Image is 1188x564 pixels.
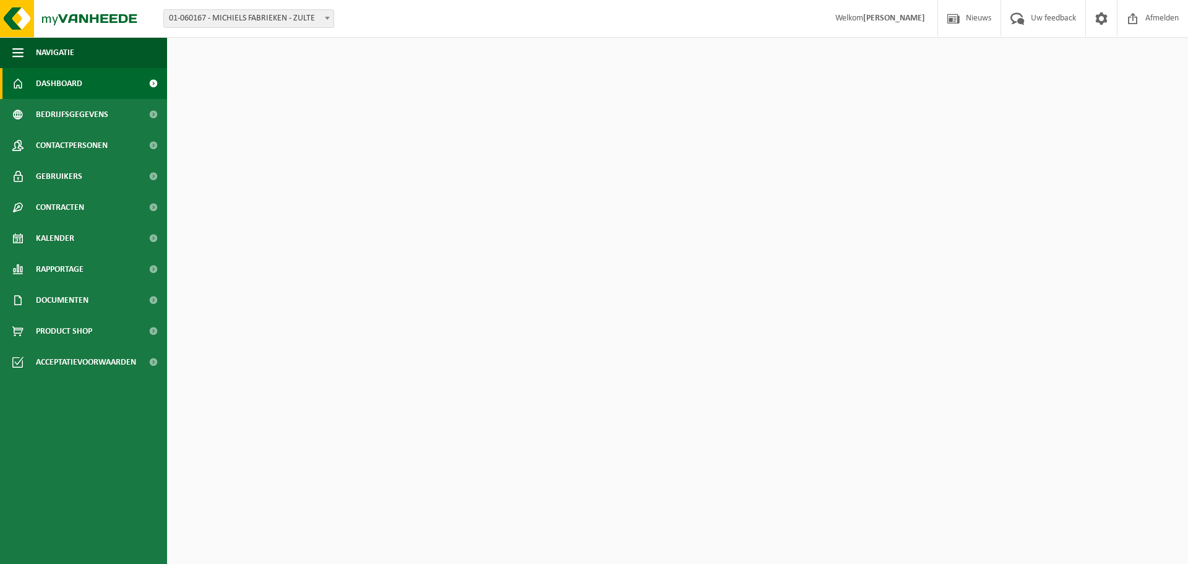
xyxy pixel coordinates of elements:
span: Bedrijfsgegevens [36,99,108,130]
span: Rapportage [36,254,84,285]
strong: [PERSON_NAME] [863,14,925,23]
span: Product Shop [36,316,92,347]
span: Kalender [36,223,74,254]
span: Documenten [36,285,88,316]
span: Dashboard [36,68,82,99]
span: Contactpersonen [36,130,108,161]
span: 01-060167 - MICHIELS FABRIEKEN - ZULTE [163,9,334,28]
span: 01-060167 - MICHIELS FABRIEKEN - ZULTE [164,10,334,27]
span: Navigatie [36,37,74,68]
span: Gebruikers [36,161,82,192]
span: Acceptatievoorwaarden [36,347,136,378]
span: Contracten [36,192,84,223]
